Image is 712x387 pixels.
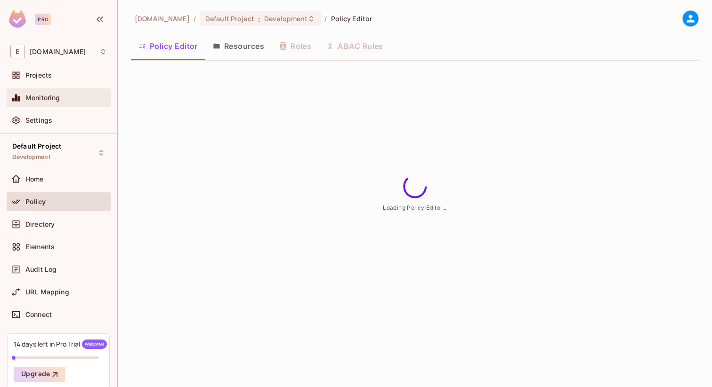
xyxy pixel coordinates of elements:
span: Directory [25,221,55,228]
span: Workspace: example.com [30,48,86,55]
span: Monitoring [25,94,60,102]
span: Development [12,153,50,161]
span: Audit Log [25,266,57,273]
span: : [258,15,261,23]
span: Development [264,14,307,23]
span: Policy Editor [331,14,372,23]
div: Pro [35,14,51,25]
div: 14 days left in Pro Trial [14,340,107,349]
button: Resources [205,34,272,58]
li: / [194,14,196,23]
button: Policy Editor [131,34,205,58]
span: URL Mapping [25,288,69,296]
span: Loading Policy Editor... [383,204,447,211]
span: the active workspace [135,14,190,23]
span: Policy [25,198,46,205]
span: E [10,45,25,58]
span: Welcome! [82,340,107,349]
span: Default Project [205,14,254,23]
li: / [324,14,327,23]
span: Settings [25,117,52,124]
img: SReyMgAAAABJRU5ErkJggg== [9,10,26,28]
span: Elements [25,243,55,251]
span: Default Project [12,142,61,150]
span: Home [25,175,44,183]
span: Connect [25,311,52,318]
span: Projects [25,71,52,79]
button: Upgrade [14,367,65,382]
